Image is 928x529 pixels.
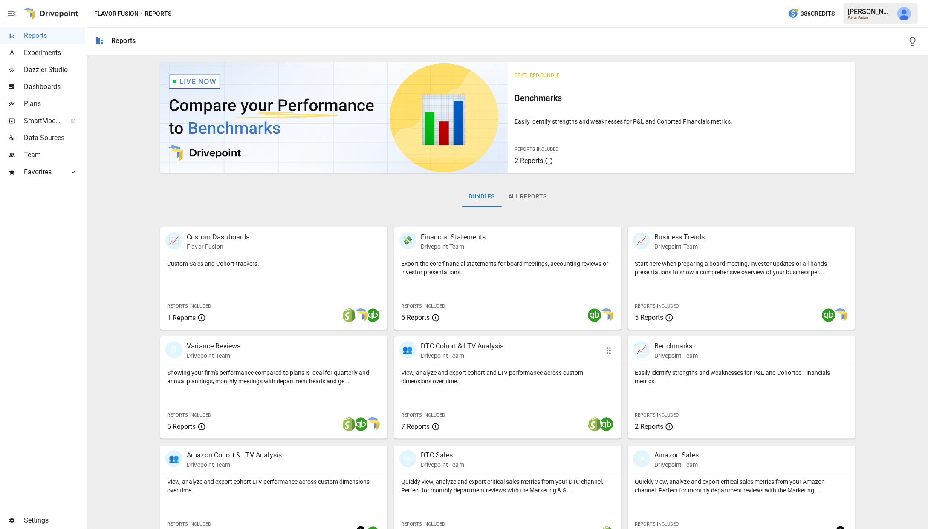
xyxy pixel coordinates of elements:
[515,72,560,78] span: Featured Bundle
[61,115,67,125] span: ™
[399,232,416,249] div: 💸
[187,351,240,360] p: Drivepoint Team
[635,259,848,276] p: Start here when preparing a board meeting, investor updates or all-hands presentations to show a ...
[515,157,543,165] span: 2 Reports
[165,232,182,249] div: 📈
[785,6,838,22] button: 386Credits
[187,242,250,251] p: Flavor Fusion
[834,308,847,322] img: smart model
[24,31,85,41] span: Reports
[160,62,508,173] img: video thumbnail
[421,450,464,460] p: DTC Sales
[600,417,613,431] img: quickbooks
[848,8,892,16] div: [PERSON_NAME]
[421,232,486,242] p: Financial Statements
[421,341,504,351] p: DTC Cohort & LTV Analysis
[24,65,85,75] span: Dazzler Studio
[167,477,381,494] p: View, analyze and export cohort LTV performance across custom dimensions over time.
[187,450,282,460] p: Amazon Cohort & LTV Analysis
[399,341,416,358] div: 👥
[588,417,601,431] img: shopify
[401,477,615,494] p: Quickly view, analyze and export critical sales metrics from your DTC channel. Perfect for monthl...
[515,91,848,105] h6: Benchmarks
[24,515,85,526] span: Settings
[94,9,139,19] button: Flavor Fusion
[635,477,848,494] p: Quickly view, analyze and export critical sales metrics from your Amazon channel. Perfect for mon...
[165,450,182,467] div: 👥
[187,460,282,469] p: Drivepoint Team
[635,303,679,309] span: Reports Included
[421,351,504,360] p: Drivepoint Team
[167,314,196,322] span: 1 Reports
[822,308,835,322] img: quickbooks
[401,313,430,322] span: 5 Reports
[633,232,650,249] div: 📈
[354,308,368,322] img: smart model
[167,368,381,385] p: Showing your firm's performance compared to plans is ideal for quarterly and annual plannings, mo...
[515,117,848,126] p: Easily identify strengths and weaknesses for P&L and Cohorted Financials metrics.
[633,341,650,358] div: 📈
[897,7,911,20] img: Derek Yimoyines
[24,116,61,126] span: SmartModel
[167,521,211,527] span: Reports Included
[354,417,368,431] img: quickbooks
[421,460,464,469] p: Drivepoint Team
[111,37,136,45] div: Reports
[654,242,705,251] p: Drivepoint Team
[24,167,61,177] span: Favorites
[187,232,250,242] p: Custom Dashboards
[401,423,430,431] span: 7 Reports
[654,232,705,242] p: Business Trends
[165,341,182,358] div: 🗓
[24,133,85,143] span: Data Sources
[401,412,445,418] span: Reports Included
[635,521,679,527] span: Reports Included
[635,412,679,418] span: Reports Included
[24,150,85,160] span: Team
[515,147,558,152] span: Reports Included
[654,351,698,360] p: Drivepoint Team
[401,368,615,385] p: View, analyze and export cohort and LTV performance across custom dimensions over time.
[24,82,85,92] span: Dashboards
[24,99,85,109] span: Plans
[167,259,381,268] p: Custom Sales and Cohort trackers.
[167,412,211,418] span: Reports Included
[366,417,380,431] img: smart model
[421,242,486,251] p: Drivepoint Team
[635,313,663,322] span: 5 Reports
[187,341,240,351] p: Variance Reviews
[401,259,615,276] p: Export the core financial statements for board meetings, accounting reviews or investor presentat...
[342,417,356,431] img: shopify
[654,450,699,460] p: Amazon Sales
[635,368,848,385] p: Easily identify strengths and weaknesses for P&L and Cohorted Financials metrics.
[167,303,211,309] span: Reports Included
[848,16,892,20] div: Flavor Fusion
[140,9,143,19] div: /
[801,9,835,19] span: 386 Credits
[633,450,650,467] div: 🛍
[654,460,699,469] p: Drivepoint Team
[462,187,502,207] button: Bundles
[401,521,445,527] span: Reports Included
[167,423,196,431] span: 5 Reports
[24,48,85,58] span: Experiments
[588,308,601,322] img: quickbooks
[401,303,445,309] span: Reports Included
[635,423,663,431] span: 2 Reports
[502,187,554,207] button: All Reports
[654,341,698,351] p: Benchmarks
[342,308,356,322] img: shopify
[399,450,416,467] div: 🛍
[892,2,916,26] button: Derek Yimoyines
[366,308,380,322] img: quickbooks
[600,308,613,322] img: smart model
